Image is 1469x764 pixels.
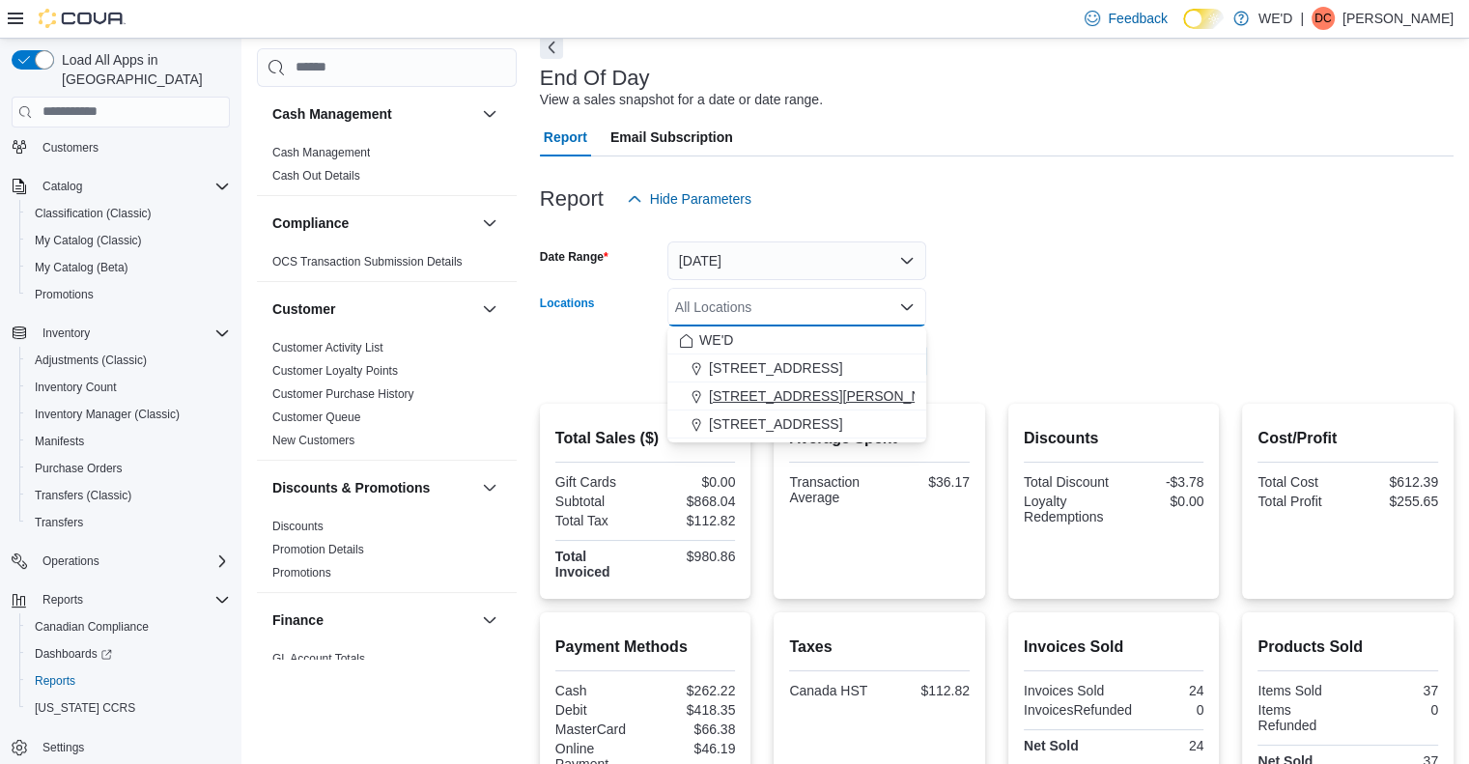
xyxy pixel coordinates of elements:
span: Promotions [272,565,331,580]
h2: Invoices Sold [1024,636,1204,659]
span: Reports [27,669,230,693]
button: Adjustments (Classic) [19,347,238,374]
div: Cash Management [257,141,517,195]
a: Settings [35,736,92,759]
div: Canada HST [789,683,875,698]
button: Reports [35,588,91,611]
div: Cash [555,683,641,698]
button: Catalog [4,173,238,200]
button: Hide Parameters [619,180,759,218]
div: Transaction Average [789,474,875,505]
span: [STREET_ADDRESS] [709,414,842,434]
div: Gift Cards [555,474,641,490]
h3: Cash Management [272,104,392,124]
div: 24 [1117,738,1203,753]
div: Total Cost [1257,474,1343,490]
strong: Net Sold [1024,738,1079,753]
div: $0.00 [1117,494,1203,509]
button: Transfers (Classic) [19,482,238,509]
button: Next [540,36,563,59]
h2: Products Sold [1257,636,1438,659]
span: Canadian Compliance [27,615,230,638]
button: Inventory [35,322,98,345]
span: New Customers [272,433,354,448]
span: [US_STATE] CCRS [35,700,135,716]
span: Inventory Manager (Classic) [27,403,230,426]
span: Manifests [35,434,84,449]
span: Catalog [42,179,82,194]
span: Customer Activity List [272,340,383,355]
div: Total Tax [555,513,641,528]
h3: Compliance [272,213,349,233]
button: My Catalog (Classic) [19,227,238,254]
span: GL Account Totals [272,651,365,666]
span: OCS Transaction Submission Details [272,254,463,269]
span: My Catalog (Beta) [27,256,230,279]
div: Total Profit [1257,494,1343,509]
div: MasterCard [555,722,641,737]
span: Inventory Count [35,380,117,395]
div: $980.86 [649,549,735,564]
span: Inventory [35,322,230,345]
span: Hide Parameters [650,189,751,209]
span: Email Subscription [610,118,733,156]
button: WE'D [667,326,926,354]
div: $868.04 [649,494,735,509]
a: Cash Management [272,146,370,159]
span: Manifests [27,430,230,453]
button: Discounts & Promotions [478,476,501,499]
span: Discounts [272,519,324,534]
span: Customers [42,140,99,156]
button: Manifests [19,428,238,455]
span: Transfers (Classic) [35,488,131,503]
span: Dashboards [35,646,112,662]
button: Operations [35,550,107,573]
span: Customers [35,135,230,159]
button: Inventory [4,320,238,347]
button: Finance [478,608,501,632]
button: Reports [4,586,238,613]
button: Cash Management [478,102,501,126]
button: Compliance [478,212,501,235]
h2: Cost/Profit [1257,427,1438,450]
h2: Total Sales ($) [555,427,736,450]
label: Date Range [540,249,608,265]
a: Inventory Count [27,376,125,399]
span: WE'D [699,330,733,350]
span: My Catalog (Classic) [27,229,230,252]
button: [STREET_ADDRESS] [667,410,926,439]
span: Inventory Manager (Classic) [35,407,180,422]
span: DC [1314,7,1331,30]
button: Canadian Compliance [19,613,238,640]
a: Reports [27,669,83,693]
p: WE'D [1258,7,1292,30]
div: $0.00 [649,474,735,490]
label: Locations [540,296,595,311]
a: Adjustments (Classic) [27,349,155,372]
a: [US_STATE] CCRS [27,696,143,720]
button: Close list of options [899,299,915,315]
span: Classification (Classic) [35,206,152,221]
img: Cova [39,9,126,28]
a: OCS Transaction Submission Details [272,255,463,269]
span: Reports [35,673,75,689]
a: Dashboards [27,642,120,665]
span: Feedback [1108,9,1167,28]
span: Cash Management [272,145,370,160]
button: Operations [4,548,238,575]
a: Customer Activity List [272,341,383,354]
div: 37 [1352,683,1438,698]
button: [DATE] [667,241,926,280]
p: [PERSON_NAME] [1342,7,1454,30]
span: My Catalog (Beta) [35,260,128,275]
a: Purchase Orders [27,457,130,480]
span: Inventory [42,325,90,341]
button: Inventory Count [19,374,238,401]
span: Customer Queue [272,410,360,425]
a: GL Account Totals [272,652,365,665]
div: $262.22 [649,683,735,698]
span: Transfers [35,515,83,530]
a: Discounts [272,520,324,533]
button: Customers [4,133,238,161]
span: Catalog [35,175,230,198]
